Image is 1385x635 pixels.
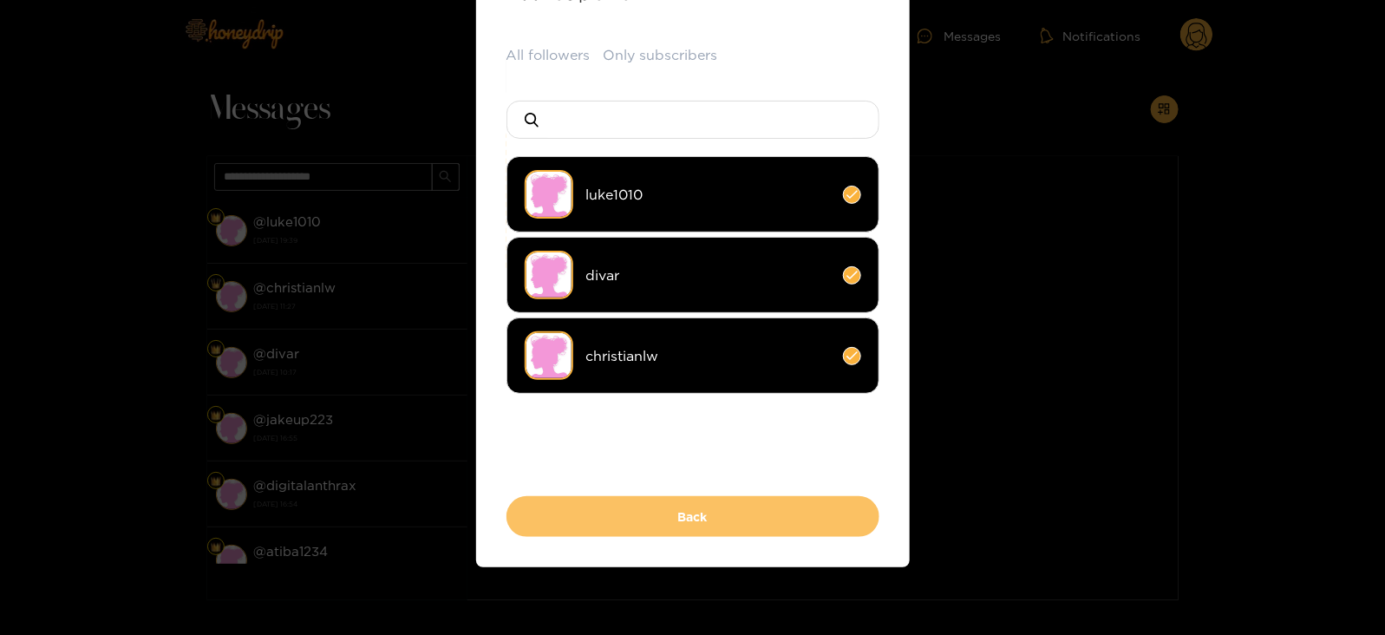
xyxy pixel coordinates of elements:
[525,331,573,380] img: no-avatar.png
[506,45,591,65] button: All followers
[525,251,573,299] img: no-avatar.png
[586,185,830,205] span: luke1010
[506,496,879,537] button: Back
[525,170,573,219] img: no-avatar.png
[586,265,830,285] span: divar
[604,45,718,65] button: Only subscribers
[586,346,830,366] span: christianlw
